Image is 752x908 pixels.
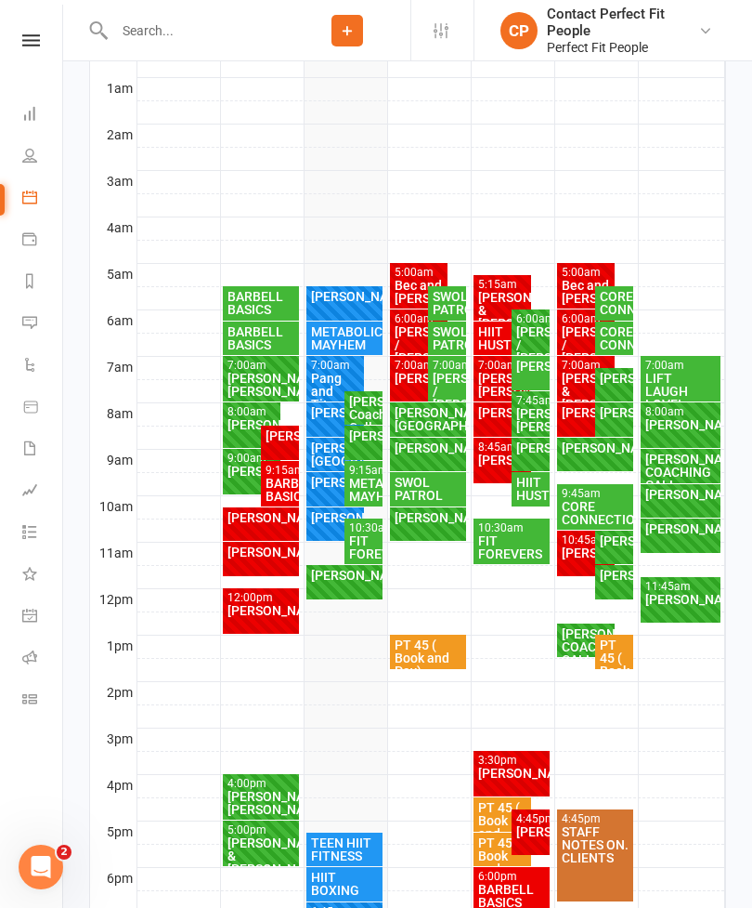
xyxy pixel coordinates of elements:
th: 10am [90,495,136,519]
a: Class kiosk mode [22,680,64,722]
div: 7:00am [644,360,718,372]
div: [PERSON_NAME] [348,429,379,442]
a: General attendance kiosk mode [22,597,64,638]
div: HIIT HUSTLE [477,325,528,351]
th: 7am [90,356,136,379]
div: [PERSON_NAME] [644,593,718,606]
div: [PERSON_NAME] [599,406,629,419]
iframe: Intercom live chat [19,845,63,889]
div: BARBELL BASICS [265,477,295,503]
a: Roll call kiosk mode [22,638,64,680]
div: 8:00am [644,406,718,418]
th: 4pm [90,774,136,797]
div: Bec and [PERSON_NAME] [561,279,612,305]
div: [PERSON_NAME] [644,488,718,501]
div: 7:00am [432,360,462,372]
div: 3:30pm [477,755,547,767]
div: 6:00am [394,313,445,325]
th: 5pm [90,821,136,844]
div: [PERSON_NAME] [310,476,361,489]
div: [PERSON_NAME] [227,546,296,559]
div: 9:15am [348,465,379,477]
div: [PERSON_NAME][GEOGRAPHIC_DATA] [394,406,463,432]
div: [PERSON_NAME] [515,441,546,454]
th: 2pm [90,681,136,704]
div: [PERSON_NAME] [561,546,612,559]
div: [PERSON_NAME] / [PERSON_NAME] [432,372,462,411]
th: 5am [90,263,136,286]
span: 2 [57,845,71,860]
div: [PERSON_NAME] [644,522,718,535]
div: 5:15am [477,279,528,291]
div: LIFT LAUGH LOVE! [644,372,718,411]
div: [PERSON_NAME] COACHING CALL [561,627,612,666]
div: CORE CONNECTION [599,325,629,351]
div: SWOL PATROL [432,325,462,351]
div: 5:00am [561,267,612,279]
div: 6:00am [561,313,612,325]
div: [PERSON_NAME]/ [PERSON_NAME] [227,790,296,816]
div: [PERSON_NAME]/ [PERSON_NAME] [515,407,546,433]
div: SWOL PATROL [432,290,462,316]
a: Product Sales [22,388,64,429]
div: [PERSON_NAME] [644,418,718,431]
div: [PERSON_NAME] [599,569,629,582]
div: HIIT HUSTLE [515,476,546,502]
div: BARBELL BASICS [227,325,296,351]
div: CORE CONNECTION [561,500,630,526]
div: 7:00am [227,360,296,372]
div: 5:00am [394,267,445,279]
a: Payments [22,220,64,262]
div: CP [500,12,538,49]
div: [PERSON_NAME] [394,441,463,454]
div: [PERSON_NAME] [227,604,296,617]
div: [PERSON_NAME]/ [PERSON_NAME] [477,372,528,398]
th: 8am [90,402,136,426]
div: [PERSON_NAME] Coaching Call [348,395,379,434]
div: [PERSON_NAME] [599,534,629,547]
a: People [22,137,64,178]
th: 3pm [90,728,136,751]
div: Perfect Fit People [547,39,698,56]
div: [PERSON_NAME] [310,569,380,582]
div: FIT FOREVERS [477,534,547,560]
th: 3am [90,170,136,193]
a: Calendar [22,178,64,220]
div: 8:00am [227,406,278,418]
div: Contact Perfect Fit People [547,6,698,39]
div: 11:45am [644,581,718,593]
div: [PERSON_NAME] [477,406,528,419]
a: Reports [22,262,64,304]
a: Dashboard [22,95,64,137]
div: [PERSON_NAME] & [PERSON_NAME] [561,372,612,411]
div: 6:00am [515,313,546,325]
div: [PERSON_NAME] [561,406,612,419]
th: 11am [90,542,136,565]
div: 7:00am [394,360,445,372]
div: [PERSON_NAME]/ [PERSON_NAME] [227,372,296,398]
div: [PERSON_NAME] [561,441,630,454]
div: PT 45 ( Book and Pay) [599,638,629,704]
div: [PERSON_NAME] COACHING CALL [644,453,718,492]
div: BARBELL BASICS [227,290,296,316]
div: [PERSON_NAME] [477,767,547,780]
div: 7:00am [477,360,528,372]
th: 6am [90,309,136,333]
div: STAFF NOTES ON. CLIENTS [561,825,630,864]
div: [PERSON_NAME] [227,418,278,431]
div: [PERSON_NAME] / [PERSON_NAME] [561,325,612,364]
div: [PERSON_NAME] / [PERSON_NAME] [515,325,546,364]
div: [PERSON_NAME] [599,372,629,385]
div: HIIT BOXING [310,871,380,897]
a: Assessments [22,471,64,513]
div: [PERSON_NAME][GEOGRAPHIC_DATA] [310,441,361,467]
div: [PERSON_NAME] & [PERSON_NAME] [227,836,296,875]
div: TEEN HIIT FITNESS [310,836,380,862]
div: PT 45 ( Book and Pay) [394,638,463,678]
div: 9:00am [227,453,278,465]
div: 9:15am [265,465,295,477]
div: [PERSON_NAME] / [PERSON_NAME] [394,325,445,364]
div: [PERSON_NAME] [310,290,380,303]
th: 1pm [90,635,136,658]
div: METABOLIC MAYHEM [348,477,379,503]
